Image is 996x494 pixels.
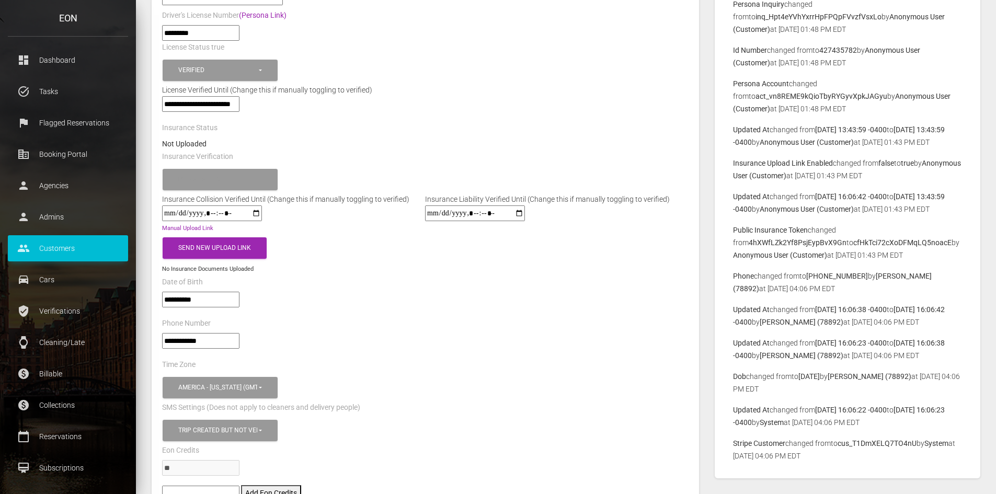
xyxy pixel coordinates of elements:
[162,445,199,456] label: Eon Credits
[733,270,962,295] p: changed from to by at [DATE] 04:06 PM EDT
[8,141,128,167] a: corporate_fare Booking Portal
[178,426,257,435] div: Trip created but not verified , Customer is verified and trip is set to go
[162,42,224,53] label: License Status true
[853,238,952,247] b: cfHkTci72cXoDFMqLQ5noacE
[162,225,213,232] a: Manual Upload Link
[815,305,887,314] b: [DATE] 16:06:38 -0400
[733,272,754,280] b: Phone
[733,303,962,328] p: changed from to by at [DATE] 04:06 PM EDT
[733,406,770,414] b: Updated At
[154,84,696,96] div: License Verified Until (Change this if manually toggling to verified)
[163,237,267,259] button: Send New Upload Link
[8,235,128,261] a: people Customers
[733,404,962,429] p: changed from to by at [DATE] 04:06 PM EDT
[733,226,808,234] b: Public Insurance Token
[8,173,128,199] a: person Agencies
[16,460,120,476] p: Subscriptions
[733,157,962,182] p: changed from to by at [DATE] 01:43 PM EDT
[815,125,887,134] b: [DATE] 13:43:59 -0400
[16,146,120,162] p: Booking Portal
[815,406,887,414] b: [DATE] 16:06:22 -0400
[154,193,417,205] div: Insurance Collision Verified Until (Change this if manually toggling to verified)
[178,175,257,184] div: Please select
[733,125,770,134] b: Updated At
[178,383,257,392] div: America - [US_STATE] (GMT -05:00)
[8,423,128,450] a: calendar_today Reservations
[162,140,207,148] strong: Not Uploaded
[760,318,843,326] b: [PERSON_NAME] (78892)
[16,209,120,225] p: Admins
[733,370,962,395] p: changed from to by at [DATE] 04:06 PM EDT
[760,138,854,146] b: Anonymous User (Customer)
[819,46,857,54] b: 427435782
[16,178,120,193] p: Agencies
[163,60,278,81] button: Verified
[8,298,128,324] a: verified_user Verifications
[733,339,770,347] b: Updated At
[806,272,868,280] b: [PHONE_NUMBER]
[838,439,917,447] b: cus_T1DmXELQ7TO4nU
[760,351,843,360] b: [PERSON_NAME] (78892)
[924,439,948,447] b: System
[755,92,887,100] b: act_vn8REME9kQioTbyRYGyvXpkJAGyu
[239,11,287,19] a: (Persona Link)
[16,84,120,99] p: Tasks
[733,159,833,167] b: Insurance Upload Link Enabled
[16,429,120,444] p: Reservations
[733,251,827,259] b: Anonymous User (Customer)
[733,192,770,201] b: Updated At
[8,110,128,136] a: flag Flagged Reservations
[8,267,128,293] a: drive_eta Cars
[733,437,962,462] p: changed from to by at [DATE] 04:06 PM EDT
[178,66,257,75] div: Verified
[733,79,789,88] b: Persona Account
[733,439,785,447] b: Stripe Customer
[162,266,254,272] small: No Insurance Documents Uploaded
[8,78,128,105] a: task_alt Tasks
[16,303,120,319] p: Verifications
[8,329,128,355] a: watch Cleaning/Late
[162,318,211,329] label: Phone Number
[755,13,881,21] b: inq_Hpt4eYVhYxrrHpFPQpFVvzfVsxLo
[760,205,854,213] b: Anonymous User (Customer)
[733,337,962,362] p: changed from to by at [DATE] 04:06 PM EDT
[815,339,887,347] b: [DATE] 16:06:23 -0400
[16,397,120,413] p: Collections
[8,455,128,481] a: card_membership Subscriptions
[8,204,128,230] a: person Admins
[162,360,196,370] label: Time Zone
[815,192,887,201] b: [DATE] 16:06:42 -0400
[8,47,128,73] a: dashboard Dashboard
[733,190,962,215] p: changed from to by at [DATE] 01:43 PM EDT
[733,372,746,381] b: Dob
[8,392,128,418] a: paid Collections
[901,159,914,167] b: true
[162,123,217,133] label: Insurance Status
[16,335,120,350] p: Cleaning/Late
[733,224,962,261] p: changed from to by at [DATE] 01:43 PM EDT
[798,372,820,381] b: [DATE]
[760,418,784,427] b: System
[417,193,678,205] div: Insurance Liability Verified Until (Change this if manually toggling to verified)
[16,366,120,382] p: Billable
[733,77,962,115] p: changed from to by at [DATE] 01:48 PM EDT
[162,277,203,288] label: Date of Birth
[16,52,120,68] p: Dashboard
[163,377,278,398] button: America - New York (GMT -05:00)
[8,361,128,387] a: paid Billable
[733,46,767,54] b: Id Number
[733,123,962,148] p: changed from to by at [DATE] 01:43 PM EDT
[733,44,962,69] p: changed from to by at [DATE] 01:48 PM EDT
[878,159,894,167] b: false
[163,169,278,190] button: Please select
[163,420,278,441] button: Trip created but not verified, Customer is verified and trip is set to go
[749,238,846,247] b: 4hXWfLZk2Yf8PsjEypBvX9Gn
[16,272,120,288] p: Cars
[16,240,120,256] p: Customers
[16,115,120,131] p: Flagged Reservations
[733,305,770,314] b: Updated At
[828,372,911,381] b: [PERSON_NAME] (78892)
[162,403,360,413] label: SMS Settings (Does not apply to cleaners and delivery people)
[162,152,233,162] label: Insurance Verification
[162,10,287,21] label: Driver's License Number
